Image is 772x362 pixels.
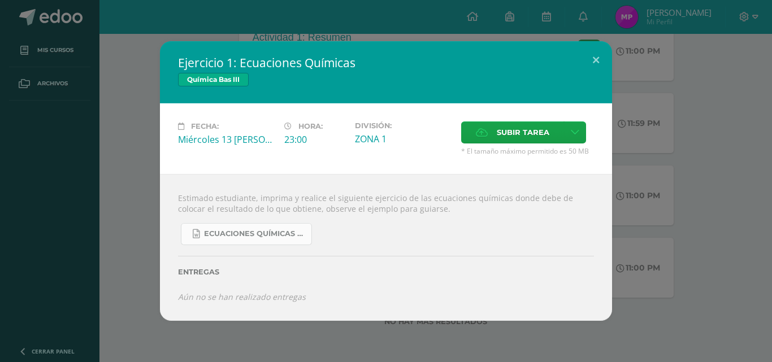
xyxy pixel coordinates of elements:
span: Fecha: [191,122,219,130]
label: Entregas [178,268,594,276]
button: Close (Esc) [580,41,612,80]
div: 23:00 [284,133,346,146]
span: Ecuaciones Químicas faciles.docx [204,229,306,238]
label: División: [355,121,452,130]
i: Aún no se han realizado entregas [178,291,306,302]
a: Ecuaciones Químicas faciles.docx [181,223,312,245]
div: Estimado estudiante, imprima y realice el siguiente ejercicio de las ecuaciones químicas donde de... [160,174,612,321]
div: Miércoles 13 [PERSON_NAME] [178,133,275,146]
span: * El tamaño máximo permitido es 50 MB [461,146,594,156]
span: Subir tarea [497,122,549,143]
div: ZONA 1 [355,133,452,145]
h2: Ejercicio 1: Ecuaciones Químicas [178,55,594,71]
span: Hora: [298,122,323,130]
span: Química Bas III [178,73,249,86]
